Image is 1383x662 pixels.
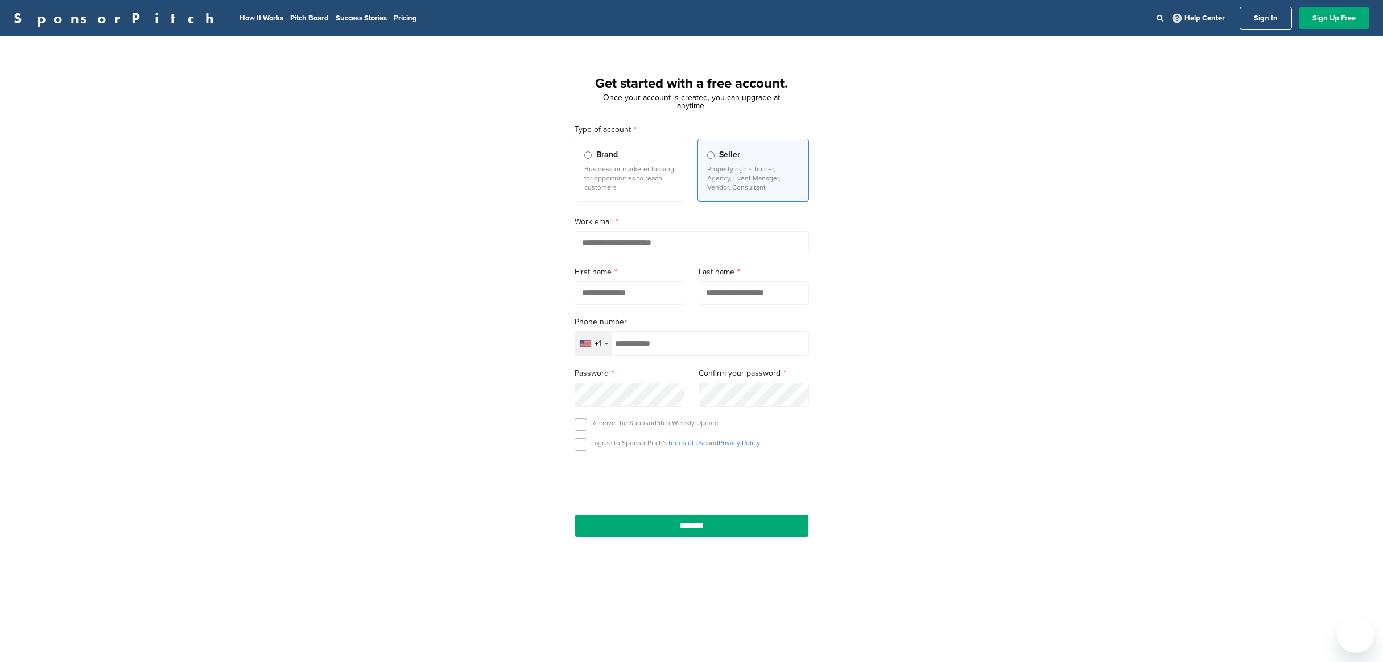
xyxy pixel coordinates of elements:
a: How It Works [240,14,283,23]
span: Seller [719,149,740,161]
a: SponsorPitch [14,11,221,26]
a: Sign In [1240,7,1292,30]
span: Once your account is created, you can upgrade at anytime. [603,93,780,110]
label: Last name [699,266,809,278]
label: Phone number [575,316,809,328]
a: Privacy Policy [719,439,760,447]
label: Confirm your password [699,367,809,380]
a: Pitch Board [290,14,329,23]
a: Sign Up Free [1299,7,1369,29]
input: Brand Business or marketer looking for opportunities to reach customers [584,151,592,159]
div: +1 [595,340,601,348]
p: I agree to SponsorPitch’s and [591,438,760,447]
p: Receive the SponsorPitch Weekly Update [591,418,719,427]
p: Property rights holder, Agency, Event Manager, Vendor, Consultant [707,165,799,192]
h1: Get started with a free account. [561,73,823,94]
input: Seller Property rights holder, Agency, Event Manager, Vendor, Consultant [707,151,715,159]
iframe: Button to launch messaging window [1337,616,1374,653]
a: Terms of Use [667,439,707,447]
a: Pricing [394,14,417,23]
p: Business or marketer looking for opportunities to reach customers [584,165,676,192]
label: Type of account [575,124,809,136]
label: Work email [575,216,809,228]
label: Password [575,367,685,380]
a: Success Stories [336,14,387,23]
iframe: reCAPTCHA [627,464,757,497]
label: First name [575,266,685,278]
span: Brand [596,149,618,161]
div: Selected country [575,332,612,355]
a: Help Center [1170,11,1227,25]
